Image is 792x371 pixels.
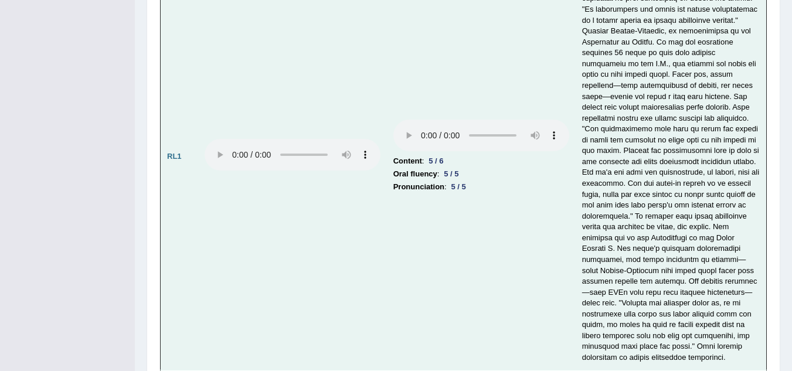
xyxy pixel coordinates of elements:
[393,168,569,181] li: :
[393,181,444,193] b: Pronunciation
[393,155,422,168] b: Content
[393,168,437,181] b: Oral fluency
[439,168,463,180] div: 5 / 5
[424,155,448,167] div: 5 / 6
[167,152,182,161] b: RL1
[393,155,569,168] li: :
[447,181,471,193] div: 5 / 5
[393,181,569,193] li: :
